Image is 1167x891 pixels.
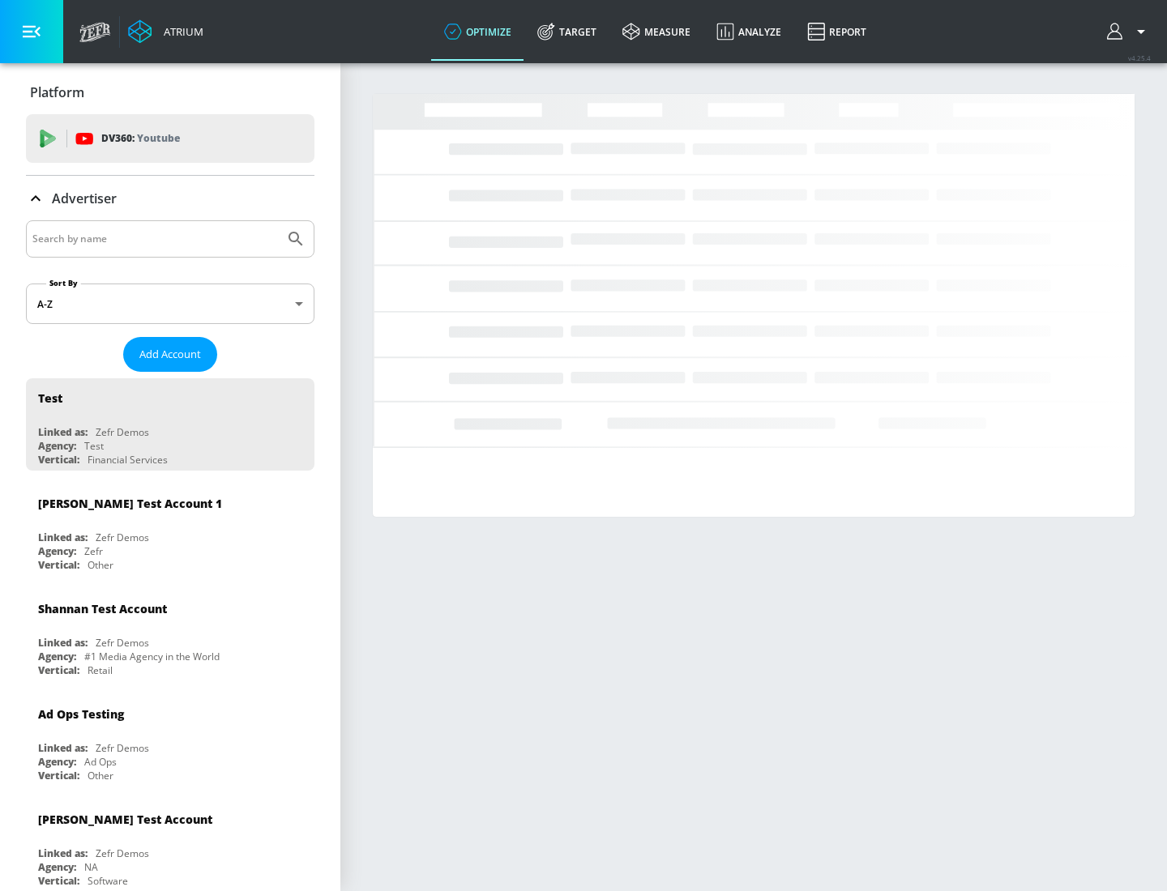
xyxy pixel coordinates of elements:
[88,558,113,572] div: Other
[38,439,76,453] div: Agency:
[96,531,149,544] div: Zefr Demos
[88,769,113,782] div: Other
[96,846,149,860] div: Zefr Demos
[38,755,76,769] div: Agency:
[88,663,113,677] div: Retail
[96,425,149,439] div: Zefr Demos
[26,694,314,787] div: Ad Ops TestingLinked as:Zefr DemosAgency:Ad OpsVertical:Other
[26,378,314,471] div: TestLinked as:Zefr DemosAgency:TestVertical:Financial Services
[26,589,314,681] div: Shannan Test AccountLinked as:Zefr DemosAgency:#1 Media Agency in the WorldVertical:Retail
[26,70,314,115] div: Platform
[157,24,203,39] div: Atrium
[52,190,117,207] p: Advertiser
[123,337,217,372] button: Add Account
[38,741,88,755] div: Linked as:
[38,531,88,544] div: Linked as:
[1128,53,1151,62] span: v 4.25.4
[38,846,88,860] div: Linked as:
[84,439,104,453] div: Test
[32,228,278,249] input: Search by name
[38,390,62,406] div: Test
[38,874,79,888] div: Vertical:
[703,2,794,61] a: Analyze
[30,83,84,101] p: Platform
[139,345,201,364] span: Add Account
[431,2,524,61] a: optimize
[38,453,79,467] div: Vertical:
[26,484,314,576] div: [PERSON_NAME] Test Account 1Linked as:Zefr DemosAgency:ZefrVertical:Other
[96,741,149,755] div: Zefr Demos
[101,130,180,147] p: DV360:
[26,176,314,221] div: Advertiser
[609,2,703,61] a: measure
[128,19,203,44] a: Atrium
[84,650,220,663] div: #1 Media Agency in the World
[88,453,168,467] div: Financial Services
[26,283,314,324] div: A-Z
[524,2,609,61] a: Target
[38,860,76,874] div: Agency:
[38,769,79,782] div: Vertical:
[84,544,103,558] div: Zefr
[96,636,149,650] div: Zefr Demos
[38,650,76,663] div: Agency:
[38,558,79,572] div: Vertical:
[84,860,98,874] div: NA
[38,601,167,616] div: Shannan Test Account
[26,114,314,163] div: DV360: Youtube
[38,636,88,650] div: Linked as:
[84,755,117,769] div: Ad Ops
[794,2,879,61] a: Report
[38,812,212,827] div: [PERSON_NAME] Test Account
[38,496,222,511] div: [PERSON_NAME] Test Account 1
[46,278,81,288] label: Sort By
[38,425,88,439] div: Linked as:
[88,874,128,888] div: Software
[38,663,79,677] div: Vertical:
[38,544,76,558] div: Agency:
[137,130,180,147] p: Youtube
[38,706,124,722] div: Ad Ops Testing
